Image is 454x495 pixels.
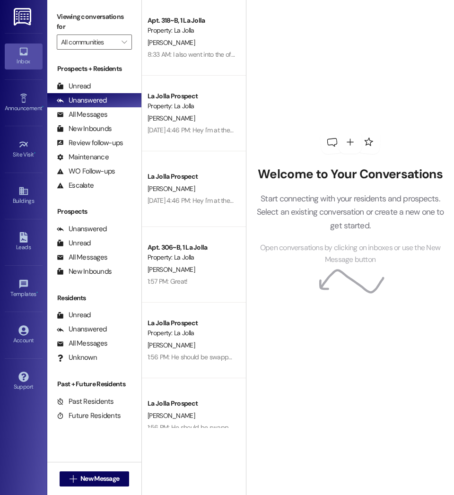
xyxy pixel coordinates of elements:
[5,43,43,69] a: Inbox
[148,265,195,274] span: [PERSON_NAME]
[253,192,447,232] p: Start connecting with your residents and prospects. Select an existing conversation or create a n...
[148,318,235,328] div: La Jolla Prospect
[148,38,195,47] span: [PERSON_NAME]
[57,9,132,35] label: Viewing conversations for
[57,138,123,148] div: Review follow-ups
[148,184,195,193] span: [PERSON_NAME]
[5,322,43,348] a: Account
[36,289,38,296] span: •
[148,243,235,252] div: Apt. 306~B, 1 La Jolla
[148,277,188,286] div: 1:57 PM: Great!
[122,38,127,46] i: 
[148,423,376,432] div: 1:56 PM: He should be swapped out with [PERSON_NAME] Besides that it is perfect
[80,474,119,484] span: New Message
[5,369,43,394] a: Support
[5,137,43,162] a: Site Visit •
[57,110,107,120] div: All Messages
[57,267,112,277] div: New Inbounds
[57,152,109,162] div: Maintenance
[57,81,91,91] div: Unread
[61,35,117,50] input: All communities
[57,124,112,134] div: New Inbounds
[5,183,43,208] a: Buildings
[148,196,339,205] div: [DATE] 4:46 PM: Hey I'm at the office, but it's locked. Are you still there?
[47,293,141,303] div: Residents
[34,150,35,156] span: •
[57,166,115,176] div: WO Follow-ups
[148,411,195,420] span: [PERSON_NAME]
[57,238,91,248] div: Unread
[57,324,107,334] div: Unanswered
[57,310,91,320] div: Unread
[47,207,141,217] div: Prospects
[5,229,43,255] a: Leads
[42,104,44,110] span: •
[57,96,107,105] div: Unanswered
[148,328,235,338] div: Property: La Jolla
[47,64,141,74] div: Prospects + Residents
[148,172,235,182] div: La Jolla Prospect
[148,101,235,111] div: Property: La Jolla
[148,126,339,134] div: [DATE] 4:46 PM: Hey I'm at the office, but it's locked. Are you still there?
[57,252,107,262] div: All Messages
[57,353,97,363] div: Unknown
[57,224,107,234] div: Unanswered
[70,475,77,483] i: 
[148,91,235,101] div: La Jolla Prospect
[14,8,33,26] img: ResiDesk Logo
[5,276,43,302] a: Templates •
[253,242,447,265] span: Open conversations by clicking on inboxes or use the New Message button
[148,16,235,26] div: Apt. 318~B, 1 La Jolla
[253,167,447,182] h2: Welcome to Your Conversations
[148,252,235,262] div: Property: La Jolla
[148,114,195,122] span: [PERSON_NAME]
[57,397,114,407] div: Past Residents
[57,411,121,421] div: Future Residents
[148,26,235,35] div: Property: La Jolla
[47,379,141,389] div: Past + Future Residents
[57,181,94,191] div: Escalate
[57,339,107,348] div: All Messages
[148,353,376,361] div: 1:56 PM: He should be swapped out with [PERSON_NAME] Besides that it is perfect
[148,50,406,59] div: 8:33 AM: I also went into the office after this to make sure it was canceled and they said it was.
[148,399,235,408] div: La Jolla Prospect
[148,341,195,349] span: [PERSON_NAME]
[60,471,130,486] button: New Message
